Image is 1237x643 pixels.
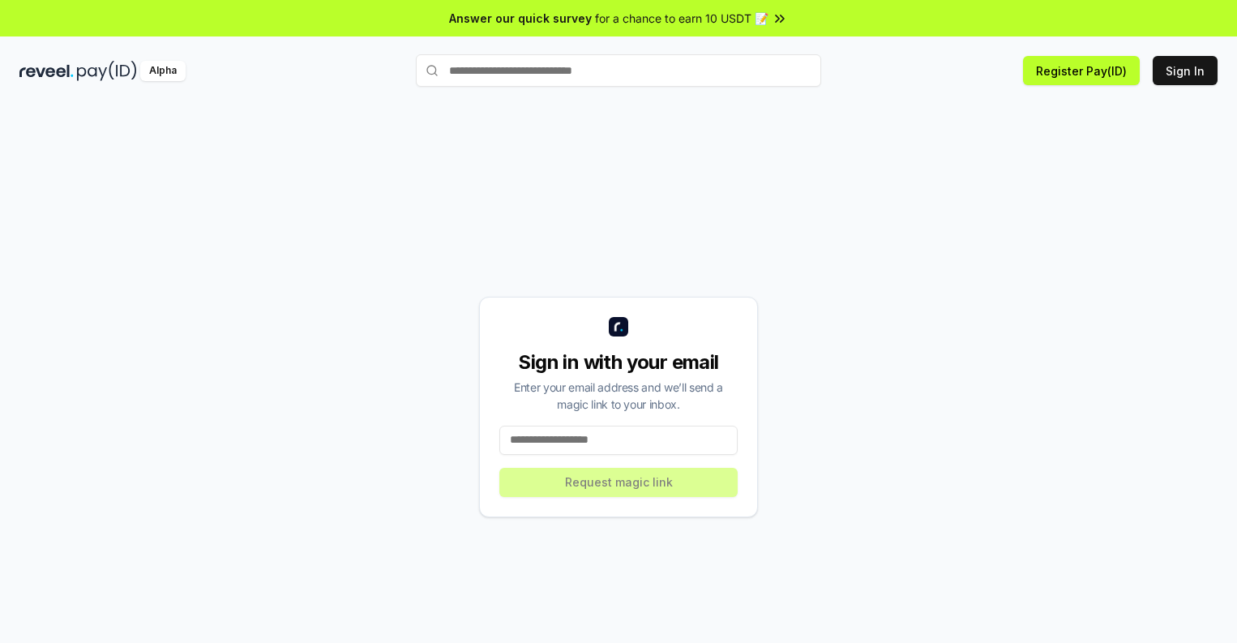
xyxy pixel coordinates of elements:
span: Answer our quick survey [449,10,592,27]
div: Alpha [140,61,186,81]
img: pay_id [77,61,137,81]
div: Enter your email address and we’ll send a magic link to your inbox. [499,379,738,413]
img: reveel_dark [19,61,74,81]
img: logo_small [609,317,628,337]
span: for a chance to earn 10 USDT 📝 [595,10,768,27]
button: Sign In [1153,56,1218,85]
button: Register Pay(ID) [1023,56,1140,85]
div: Sign in with your email [499,349,738,375]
